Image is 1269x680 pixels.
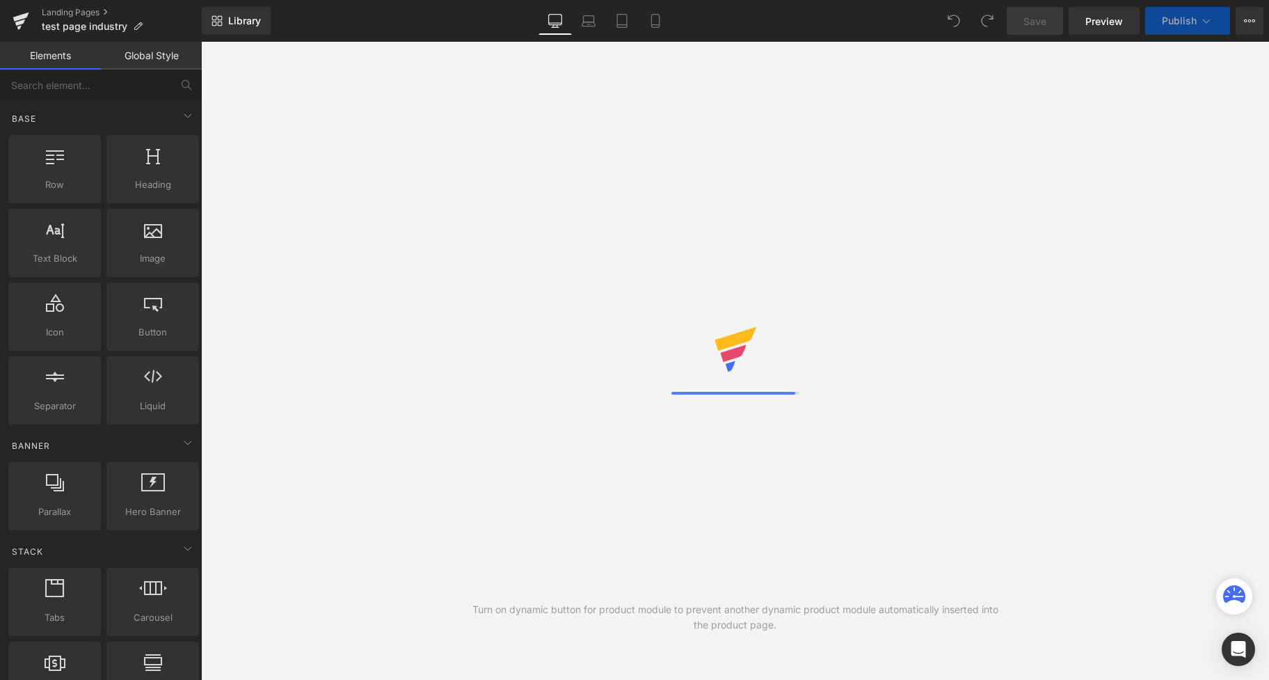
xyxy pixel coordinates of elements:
a: Landing Pages [42,7,202,18]
a: Tablet [605,7,639,35]
span: Hero Banner [111,505,195,519]
button: More [1236,7,1263,35]
span: Save [1023,14,1046,29]
a: Laptop [572,7,605,35]
span: Banner [10,439,51,452]
span: Row [13,177,97,192]
a: New Library [202,7,271,35]
span: Preview [1085,14,1123,29]
div: Turn on dynamic button for product module to prevent another dynamic product module automatically... [468,602,1003,633]
button: Publish [1145,7,1230,35]
span: Base [10,112,38,125]
span: Image [111,251,195,266]
div: Open Intercom Messenger [1222,633,1255,666]
span: Stack [10,545,45,558]
span: Liquid [111,399,195,413]
a: Desktop [538,7,572,35]
button: Undo [940,7,968,35]
span: Carousel [111,610,195,625]
span: Publish [1162,15,1197,26]
span: Button [111,325,195,340]
span: Heading [111,177,195,192]
a: Preview [1069,7,1140,35]
a: Mobile [639,7,672,35]
span: Tabs [13,610,97,625]
button: Redo [973,7,1001,35]
span: Library [228,15,261,27]
span: Parallax [13,505,97,519]
span: Text Block [13,251,97,266]
a: Global Style [101,42,202,70]
span: Icon [13,325,97,340]
span: Separator [13,399,97,413]
span: test page industry [42,21,127,32]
